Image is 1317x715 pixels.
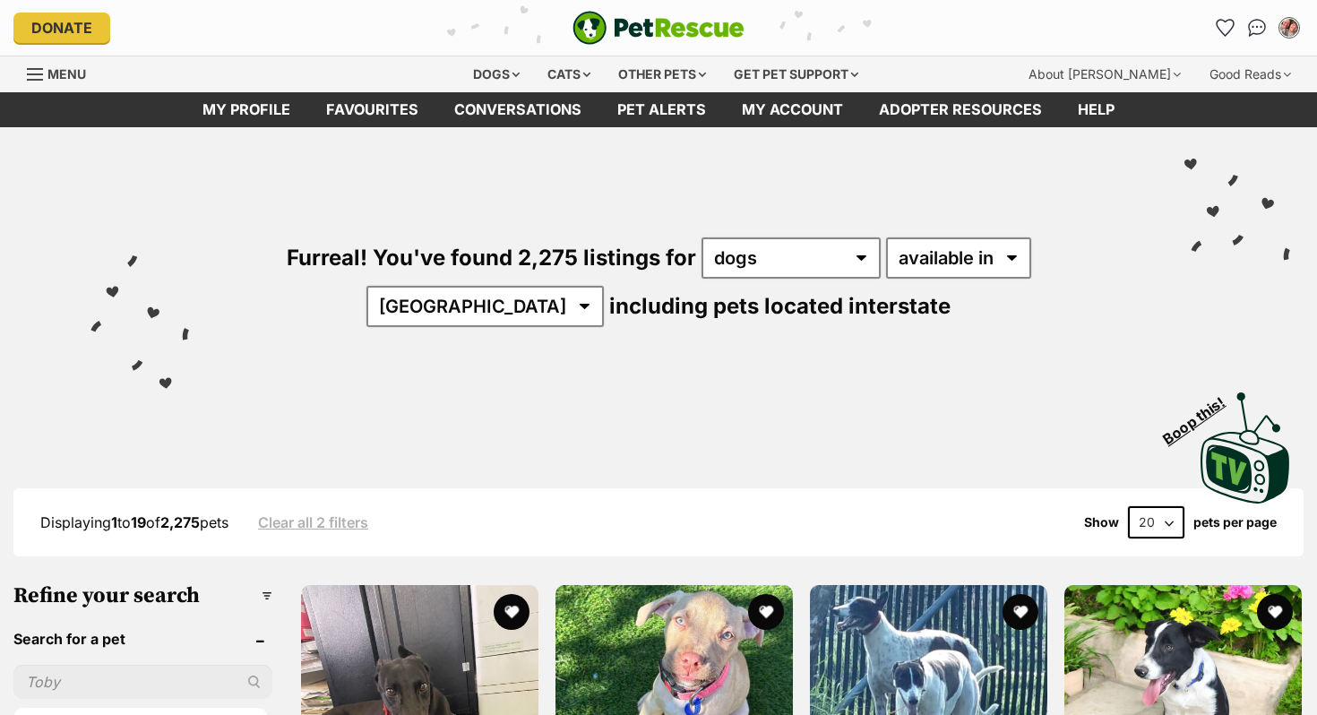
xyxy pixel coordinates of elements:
div: Good Reads [1197,56,1304,92]
span: Displaying to of pets [40,513,228,531]
button: favourite [1257,594,1293,630]
div: About [PERSON_NAME] [1016,56,1193,92]
img: chat-41dd97257d64d25036548639549fe6c8038ab92f7586957e7f3b1b290dea8141.svg [1248,19,1267,37]
ul: Account quick links [1210,13,1304,42]
a: Donate [13,13,110,43]
header: Search for a pet [13,631,272,647]
a: Clear all 2 filters [258,514,368,530]
strong: 19 [131,513,146,531]
img: logo-e224e6f780fb5917bec1dbf3a21bbac754714ae5b6737aabdf751b685950b380.svg [572,11,745,45]
a: Help [1060,92,1132,127]
button: favourite [1003,594,1038,630]
a: Boop this! [1201,376,1290,507]
div: Get pet support [721,56,871,92]
a: Menu [27,56,99,89]
div: Other pets [606,56,719,92]
div: Cats [535,56,603,92]
a: My account [724,92,861,127]
span: Furreal! You've found 2,275 listings for [287,245,696,271]
span: including pets located interstate [609,293,951,319]
a: conversations [436,92,599,127]
button: favourite [494,594,529,630]
strong: 2,275 [160,513,200,531]
strong: 1 [111,513,117,531]
span: Menu [47,66,86,82]
input: Toby [13,665,272,699]
span: Boop this! [1160,383,1243,447]
a: Favourites [1210,13,1239,42]
a: Pet alerts [599,92,724,127]
button: favourite [748,594,784,630]
div: Dogs [461,56,532,92]
a: Conversations [1243,13,1271,42]
img: PetRescue TV logo [1201,392,1290,504]
a: Favourites [308,92,436,127]
button: My account [1275,13,1304,42]
a: Adopter resources [861,92,1060,127]
a: PetRescue [572,11,745,45]
label: pets per page [1193,515,1277,530]
h3: Refine your search [13,583,272,608]
span: Show [1084,515,1119,530]
img: Remi Lynch profile pic [1280,19,1298,37]
a: My profile [185,92,308,127]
